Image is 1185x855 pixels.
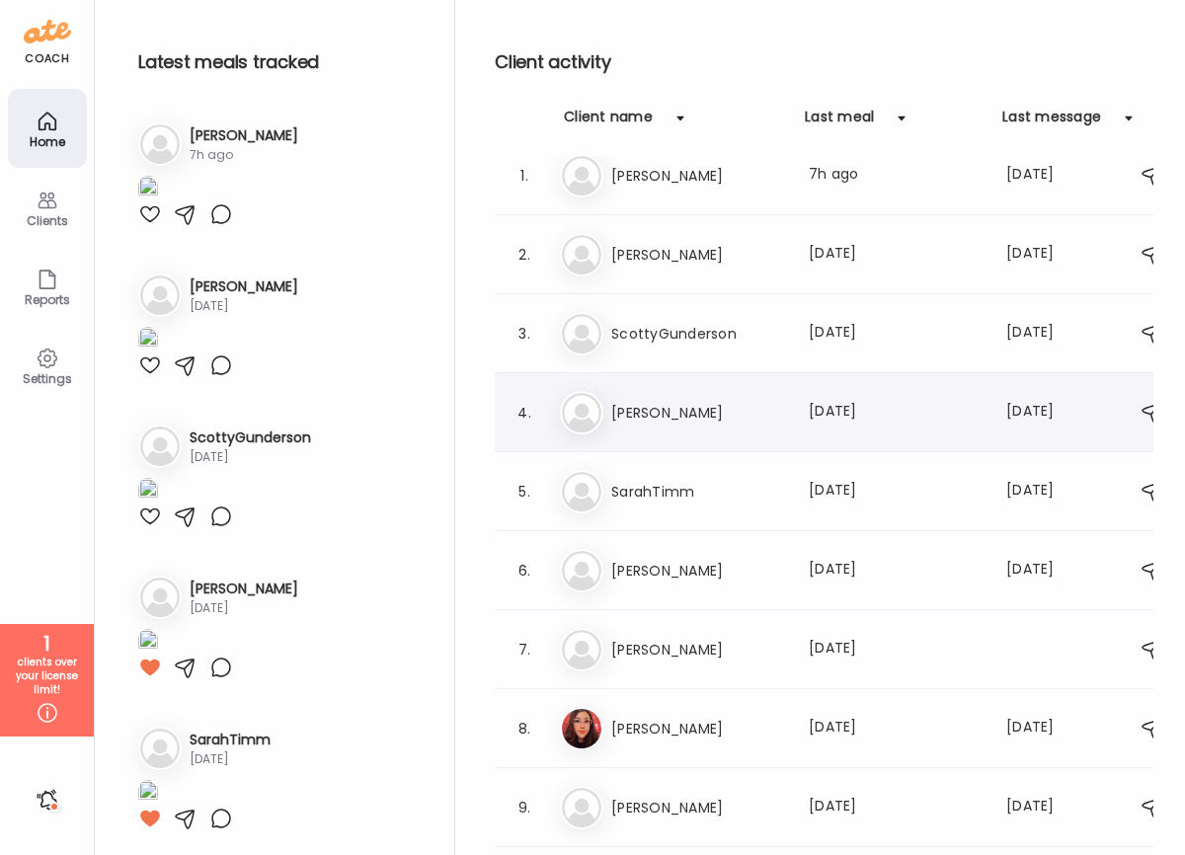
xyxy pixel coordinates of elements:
h3: [PERSON_NAME] [611,243,785,267]
div: [DATE] [809,322,983,346]
div: Home [12,135,83,148]
div: [DATE] [809,796,983,819]
h3: [PERSON_NAME] [190,276,298,297]
img: bg-avatar-default.svg [140,427,180,466]
img: bg-avatar-default.svg [140,578,180,617]
div: [DATE] [1006,401,1083,425]
img: images%2FUgwkWIjG9iYzodtxcrPPVWJHwXD2%2FrjnZdRoO7jf5WT8KKabD%2FqO5emZKFVZ0dKoEUu3fO_1080 [138,629,158,656]
h3: [PERSON_NAME] [611,638,785,661]
div: 1 [7,632,87,656]
div: 5. [513,480,536,504]
h3: [PERSON_NAME] [611,796,785,819]
img: bg-avatar-default.svg [562,472,601,511]
img: bg-avatar-default.svg [562,551,601,590]
img: images%2FYdAQREGEP4TPwJms0ec0FbdMFOJ2%2FQcKqpzBnIPgM5edq505O%2F1KE3kizBYINfVenvXyu1_1080 [138,176,158,202]
div: 8. [513,717,536,740]
div: [DATE] [190,297,298,315]
div: [DATE] [809,638,983,661]
h3: [PERSON_NAME] [611,401,785,425]
div: [DATE] [1006,243,1083,267]
div: Last meal [805,107,874,138]
div: [DATE] [190,448,311,466]
div: coach [25,50,69,67]
img: avatars%2FQHAFELJ0yHUsHMN7bhC6Wfczivy2 [562,709,601,748]
div: [DATE] [809,243,983,267]
div: 1. [513,164,536,188]
div: 7h ago [809,164,983,188]
img: bg-avatar-default.svg [562,156,601,195]
h3: [PERSON_NAME] [190,579,298,599]
div: [DATE] [1006,322,1083,346]
img: bg-avatar-default.svg [140,124,180,164]
div: [DATE] [190,599,298,617]
img: bg-avatar-default.svg [562,393,601,432]
img: bg-avatar-default.svg [140,729,180,768]
div: 6. [513,559,536,583]
img: images%2FzQ5g1FvQJMfBmT8sIb5dmpNqljh2%2F07Ii9RK033mPO1L2iHcT%2FhBKkMGcEoOYnl5byyim4_1080 [138,327,158,353]
div: [DATE] [809,717,983,740]
div: 3. [513,322,536,346]
img: bg-avatar-default.svg [562,235,601,274]
h3: ScottyGunderson [611,322,785,346]
div: [DATE] [809,401,983,425]
img: bg-avatar-default.svg [562,630,601,669]
h3: ScottyGunderson [190,427,311,448]
h3: SarahTimm [611,480,785,504]
div: 7h ago [190,146,298,164]
div: 2. [513,243,536,267]
div: Settings [12,372,83,385]
div: [DATE] [1006,480,1083,504]
h3: [PERSON_NAME] [611,164,785,188]
h3: [PERSON_NAME] [190,125,298,146]
div: 9. [513,796,536,819]
img: images%2FUYNFhGaY4kTilLxzoeedoRnGsdj1%2Fgd5rXSQjqIYTL9ud0SSm%2FTIWTIfnotwCgrQlL7yek_1080 [138,478,158,505]
div: [DATE] [809,480,983,504]
div: Clients [12,214,83,227]
h2: Latest meals tracked [138,47,423,77]
img: images%2FISSPDGY3ruZRjy4TtryHocQ3gcu1%2FdRSjBwKaF7cjai8Yp9pA%2F4LB9d43LYdCW3qFvwm6j_1080 [138,780,158,807]
img: ate [24,16,71,47]
div: 7. [513,638,536,661]
div: [DATE] [809,559,983,583]
div: 4. [513,401,536,425]
img: bg-avatar-default.svg [562,788,601,827]
h3: SarahTimm [190,730,271,750]
h2: Client activity [495,47,1176,77]
div: Reports [12,293,83,306]
div: [DATE] [190,750,271,768]
div: [DATE] [1006,559,1083,583]
h3: [PERSON_NAME] [611,717,785,740]
div: Client name [564,107,653,138]
img: bg-avatar-default.svg [562,314,601,353]
img: bg-avatar-default.svg [140,275,180,315]
div: [DATE] [1006,717,1083,740]
div: clients over your license limit! [7,656,87,697]
h3: [PERSON_NAME] [611,559,785,583]
div: [DATE] [1006,164,1083,188]
div: Last message [1002,107,1101,138]
div: [DATE] [1006,796,1083,819]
